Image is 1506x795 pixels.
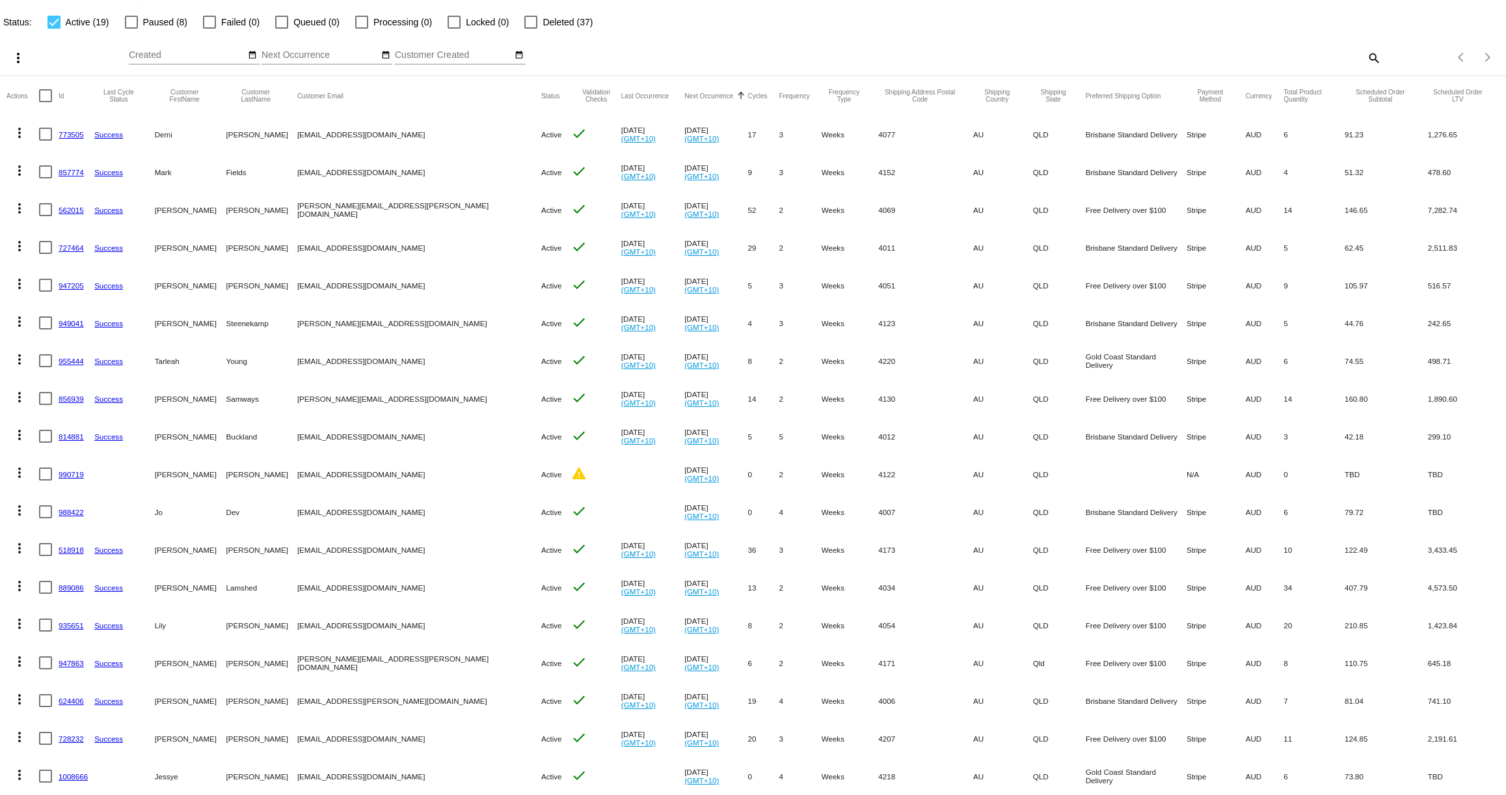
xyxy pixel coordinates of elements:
[779,531,821,568] mat-cell: 3
[684,229,747,266] mat-cell: [DATE]
[684,568,747,606] mat-cell: [DATE]
[1246,191,1284,229] mat-cell: AUD
[973,229,1033,266] mat-cell: AU
[747,531,779,568] mat-cell: 36
[684,304,747,342] mat-cell: [DATE]
[684,398,719,407] a: (GMT+10)
[12,465,27,481] mat-icon: more_vert
[1246,229,1284,266] mat-cell: AUD
[973,89,1021,103] button: Change sorting for ShippingCountry
[1086,115,1187,153] mat-cell: Brisbane Standard Delivery
[822,493,879,531] mat-cell: Weeks
[155,191,226,229] mat-cell: [PERSON_NAME]
[621,323,656,331] a: (GMT+10)
[684,550,719,558] a: (GMT+10)
[1246,304,1284,342] mat-cell: AUD
[822,380,879,417] mat-cell: Weeks
[1033,531,1086,568] mat-cell: QLD
[822,89,867,103] button: Change sorting for FrequencyType
[248,50,257,61] mat-icon: date_range
[155,493,226,531] mat-cell: Jo
[1428,493,1499,531] mat-cell: TBD
[1428,304,1499,342] mat-cell: 242.65
[878,493,973,531] mat-cell: 4007
[1428,191,1499,229] mat-cell: 7,282.74
[973,493,1033,531] mat-cell: AU
[1428,568,1499,606] mat-cell: 4,573.50
[94,357,123,365] a: Success
[684,342,747,380] mat-cell: [DATE]
[684,285,719,294] a: (GMT+10)
[226,266,297,304] mat-cell: [PERSON_NAME]
[1284,191,1345,229] mat-cell: 14
[1033,304,1086,342] mat-cell: QLD
[1187,493,1246,531] mat-cell: Stripe
[1284,153,1345,191] mat-cell: 4
[1033,568,1086,606] mat-cell: QLD
[822,304,879,342] mat-cell: Weeks
[155,342,226,380] mat-cell: Tarleah
[684,247,719,256] a: (GMT+10)
[1428,89,1488,103] button: Change sorting for LifetimeValue
[1086,380,1187,417] mat-cell: Free Delivery over $100
[684,153,747,191] mat-cell: [DATE]
[1345,191,1428,229] mat-cell: 146.65
[1187,568,1246,606] mat-cell: Stripe
[684,493,747,531] mat-cell: [DATE]
[129,50,246,61] input: Created
[747,266,779,304] mat-cell: 5
[1033,191,1086,229] mat-cell: QLD
[226,568,297,606] mat-cell: Lamshed
[1033,455,1086,493] mat-cell: QLD
[59,92,64,100] button: Change sorting for Id
[226,531,297,568] mat-cell: [PERSON_NAME]
[94,206,123,214] a: Success
[1246,417,1284,455] mat-cell: AUD
[297,115,541,153] mat-cell: [EMAIL_ADDRESS][DOMAIN_NAME]
[973,266,1033,304] mat-cell: AU
[1246,92,1272,100] button: Change sorting for CurrencyIso
[541,92,559,100] button: Change sorting for Status
[1428,115,1499,153] mat-cell: 1,276.65
[1086,304,1187,342] mat-cell: Brisbane Standard Delivery
[878,531,973,568] mat-cell: 4173
[822,417,879,455] mat-cell: Weeks
[621,134,656,143] a: (GMT+10)
[973,417,1033,455] mat-cell: AU
[12,389,27,405] mat-icon: more_vert
[1187,266,1246,304] mat-cell: Stripe
[878,89,961,103] button: Change sorting for ShippingPostcode
[973,455,1033,493] mat-cell: AU
[973,342,1033,380] mat-cell: AU
[878,380,973,417] mat-cell: 4130
[297,191,541,229] mat-cell: [PERSON_NAME][EMAIL_ADDRESS][PERSON_NAME][DOMAIN_NAME]
[1284,304,1345,342] mat-cell: 5
[1187,531,1246,568] mat-cell: Stripe
[1284,417,1345,455] mat-cell: 3
[155,380,226,417] mat-cell: [PERSON_NAME]
[747,92,767,100] button: Change sorting for Cycles
[226,455,297,493] mat-cell: [PERSON_NAME]
[1284,531,1345,568] mat-cell: 10
[1284,493,1345,531] mat-cell: 6
[878,153,973,191] mat-cell: 4152
[59,432,84,441] a: 814881
[1187,380,1246,417] mat-cell: Stripe
[973,191,1033,229] mat-cell: AU
[94,546,123,554] a: Success
[226,153,297,191] mat-cell: Fields
[878,229,973,266] mat-cell: 4011
[10,50,26,66] mat-icon: more_vert
[621,191,684,229] mat-cell: [DATE]
[1428,266,1499,304] mat-cell: 516.57
[297,455,541,493] mat-cell: [EMAIL_ADDRESS][DOMAIN_NAME]
[621,342,684,380] mat-cell: [DATE]
[779,153,821,191] mat-cell: 3
[297,304,541,342] mat-cell: [PERSON_NAME][EMAIL_ADDRESS][DOMAIN_NAME]
[779,92,809,100] button: Change sorting for Frequency
[1345,493,1428,531] mat-cell: 79.72
[822,115,879,153] mat-cell: Weeks
[1345,568,1428,606] mat-cell: 407.79
[779,493,821,531] mat-cell: 4
[1086,568,1187,606] mat-cell: Free Delivery over $100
